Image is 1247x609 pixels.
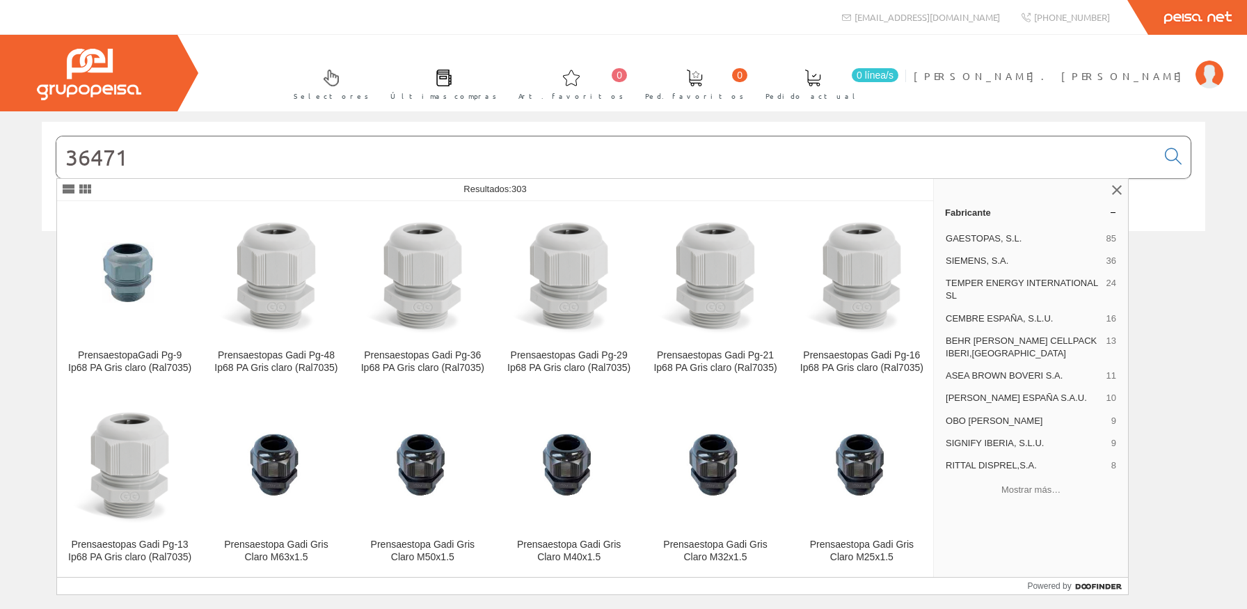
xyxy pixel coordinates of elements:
a: Prensaestopa Gadi Gris Claro M50x1.5 Prensaestopa Gadi Gris Claro M50x1.5 [350,391,495,580]
span: 16 [1106,313,1116,325]
div: Prensaestopa Gadi Gris Claro M63x1.5 [214,539,337,564]
a: Prensaestopas Gadi Pg-21 Ip68 PA Gris claro (Ral7035) Prensaestopas Gadi Pg-21 Ip68 PA Gris claro... [642,202,788,390]
div: Prensaestopas Gadi Pg-21 Ip68 PA Gris claro (Ral7035) [653,349,777,374]
a: Prensaestopa Gadi Gris Claro M25x1.5 Prensaestopa Gadi Gris Claro M25x1.5 [789,391,935,580]
a: Prensaestopas Gadi Pg-16 Ip68 PA Gris claro (Ral7035) Prensaestopas Gadi Pg-16 Ip68 PA Gris claro... [789,202,935,390]
div: Prensaestopas Gadi Pg-13 Ip68 PA Gris claro (Ral7035) [68,539,191,564]
img: Prensaestopas Gadi Pg-16 Ip68 PA Gris claro (Ral7035) [800,214,923,337]
div: Prensaestopa Gadi Gris Claro M40x1.5 [507,539,630,564]
a: Prensaestopa Gadi Gris Claro M40x1.5 Prensaestopa Gadi Gris Claro M40x1.5 [496,391,642,580]
div: Prensaestopa Gadi Gris Claro M50x1.5 [361,539,484,564]
span: [PHONE_NUMBER] [1034,11,1110,23]
span: Ped. favoritos [645,89,744,103]
span: [EMAIL_ADDRESS][DOMAIN_NAME] [855,11,1000,23]
span: [PERSON_NAME] ESPAÑA S.A.U. [946,392,1101,404]
a: Prensaestopas Gadi Pg-36 Ip68 PA Gris claro (Ral7035) Prensaestopas Gadi Pg-36 Ip68 PA Gris claro... [350,202,495,390]
a: Prensaestopas Gadi Pg-13 Ip68 PA Gris claro (Ral7035) Prensaestopas Gadi Pg-13 Ip68 PA Gris claro... [57,391,202,580]
a: Últimas compras [376,58,504,109]
img: Prensaestopa Gadi Gris Claro M32x1.5 [653,404,777,527]
a: Prensaestopas Gadi Pg-48 Ip68 PA Gris claro (Ral7035) Prensaestopas Gadi Pg-48 Ip68 PA Gris claro... [203,202,349,390]
span: ASEA BROWN BOVERI S.A. [946,370,1101,382]
a: Prensaestopa Gadi Gris Claro M32x1.5 Prensaestopa Gadi Gris Claro M32x1.5 [642,391,788,580]
img: Prensaestopas Gadi Pg-36 Ip68 PA Gris claro (Ral7035) [361,214,484,337]
span: 0 [612,68,627,82]
button: Mostrar más… [939,478,1122,501]
span: Powered by [1027,580,1071,592]
div: Prensaestopa Gadi Gris Claro M25x1.5 [800,539,923,564]
span: Pedido actual [765,89,860,103]
span: [PERSON_NAME]. [PERSON_NAME] [914,69,1189,83]
span: RITTAL DISPREL,S.A. [946,459,1106,472]
span: 8 [1111,459,1116,472]
span: SIGNIFY IBERIA, S.L.U. [946,437,1106,450]
img: Prensaestopa Gadi Gris Claro M50x1.5 [361,404,484,527]
a: PrensaestopaGadi Pg-9 Ip68 PA Gris claro (Ral7035) PrensaestopaGadi Pg-9 Ip68 PA Gris claro (Ral7... [57,202,202,390]
span: SIEMENS, S.A. [946,255,1101,267]
img: Prensaestopa Gadi Gris Claro M40x1.5 [507,404,630,527]
span: Últimas compras [390,89,497,103]
span: Art. favoritos [518,89,623,103]
span: 9 [1111,437,1116,450]
span: TEMPER ENERGY INTERNATIONAL SL [946,277,1101,302]
span: 13 [1106,335,1116,360]
span: 36 [1106,255,1116,267]
span: 9 [1111,415,1116,427]
div: PrensaestopaGadi Pg-9 Ip68 PA Gris claro (Ral7035) [68,349,191,374]
div: © Grupo Peisa [42,248,1205,260]
span: 0 [732,68,747,82]
div: Prensaestopa Gadi Gris Claro M32x1.5 [653,539,777,564]
span: BEHR [PERSON_NAME] CELLPACK IBERI,[GEOGRAPHIC_DATA] [946,335,1101,360]
img: Grupo Peisa [37,49,141,100]
a: Fabricante [934,201,1128,223]
span: 10 [1106,392,1116,404]
a: [PERSON_NAME]. [PERSON_NAME] [914,58,1223,71]
span: OBO [PERSON_NAME] [946,415,1106,427]
span: 85 [1106,232,1116,245]
span: 11 [1106,370,1116,382]
span: 303 [511,184,527,194]
span: 0 línea/s [852,68,898,82]
img: Prensaestopas Gadi Pg-13 Ip68 PA Gris claro (Ral7035) [68,404,191,527]
div: Prensaestopas Gadi Pg-29 Ip68 PA Gris claro (Ral7035) [507,349,630,374]
a: Prensaestopa Gadi Gris Claro M63x1.5 Prensaestopa Gadi Gris Claro M63x1.5 [203,391,349,580]
div: Prensaestopas Gadi Pg-16 Ip68 PA Gris claro (Ral7035) [800,349,923,374]
img: Prensaestopas Gadi Pg-29 Ip68 PA Gris claro (Ral7035) [507,214,630,337]
a: Powered by [1027,578,1128,594]
div: Prensaestopas Gadi Pg-48 Ip68 PA Gris claro (Ral7035) [214,349,337,374]
a: Selectores [280,58,376,109]
span: Selectores [294,89,369,103]
a: Prensaestopas Gadi Pg-29 Ip68 PA Gris claro (Ral7035) Prensaestopas Gadi Pg-29 Ip68 PA Gris claro... [496,202,642,390]
img: Prensaestopas Gadi Pg-48 Ip68 PA Gris claro (Ral7035) [214,214,337,337]
span: GAESTOPAS, S.L. [946,232,1101,245]
span: CEMBRE ESPAÑA, S.L.U. [946,313,1101,325]
input: Buscar... [56,136,1157,178]
img: Prensaestopas Gadi Pg-21 Ip68 PA Gris claro (Ral7035) [653,214,777,337]
span: Resultados: [463,184,526,194]
span: 24 [1106,277,1116,302]
img: PrensaestopaGadi Pg-9 Ip68 PA Gris claro (Ral7035) [68,214,191,337]
img: Prensaestopa Gadi Gris Claro M25x1.5 [800,404,923,527]
img: Prensaestopa Gadi Gris Claro M63x1.5 [214,404,337,527]
div: Prensaestopas Gadi Pg-36 Ip68 PA Gris claro (Ral7035) [361,349,484,374]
